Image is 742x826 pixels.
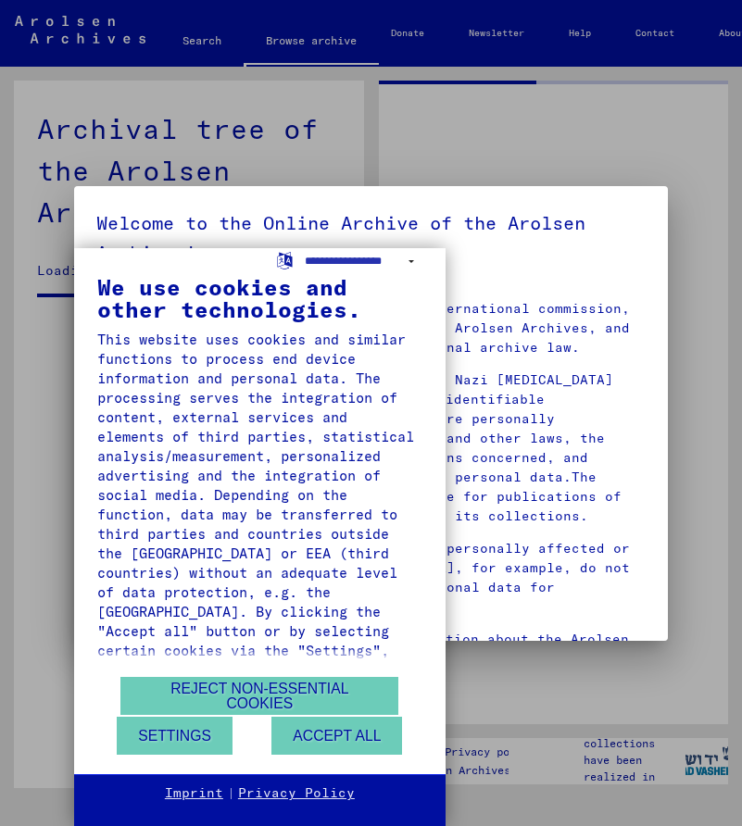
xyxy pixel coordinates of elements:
button: Reject non-essential cookies [120,677,398,715]
button: Settings [117,717,233,755]
div: We use cookies and other technologies. [97,276,422,320]
a: Privacy Policy [238,784,355,803]
button: Accept all [271,717,402,755]
div: This website uses cookies and similar functions to process end device information and personal da... [97,330,422,757]
a: Imprint [165,784,223,803]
